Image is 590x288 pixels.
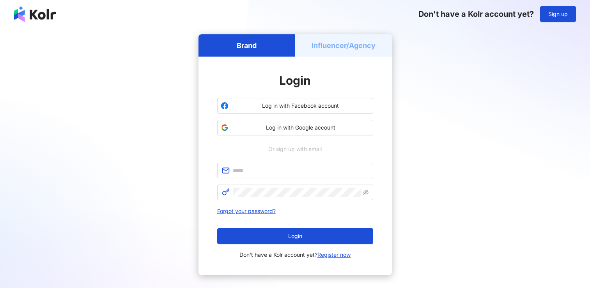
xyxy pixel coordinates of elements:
[239,250,351,260] span: Don't have a Kolr account yet?
[279,73,311,87] span: Login
[540,6,576,22] button: Sign up
[363,190,369,195] span: eye-invisible
[548,11,568,17] span: Sign up
[217,98,373,114] button: Log in with Facebook account
[237,41,257,50] h5: Brand
[418,9,534,19] span: Don't have a Kolr account yet?
[14,6,56,22] img: logo
[317,251,351,258] a: Register now
[232,124,370,132] span: Log in with Google account
[217,208,276,214] a: Forgot your password?
[217,120,373,135] button: Log in with Google account
[217,228,373,244] button: Login
[263,145,327,153] span: Or sign up with email
[288,233,302,239] span: Login
[312,41,376,50] h5: Influencer/Agency
[232,102,370,110] span: Log in with Facebook account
